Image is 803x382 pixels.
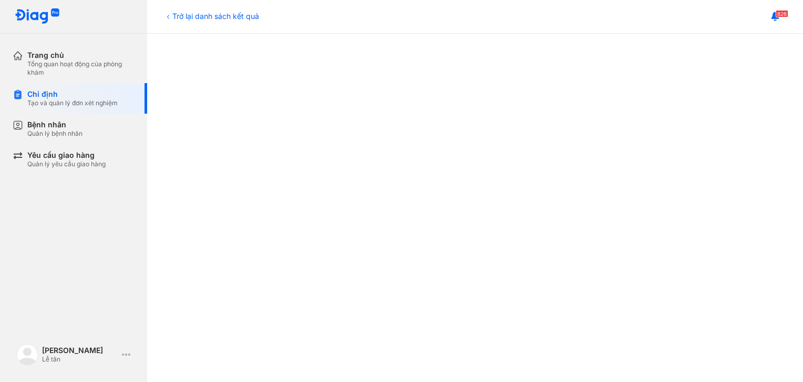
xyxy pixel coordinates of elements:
div: Trở lại danh sách kết quả [164,11,259,22]
div: Lễ tân [42,355,118,364]
div: Chỉ định [27,89,118,99]
div: Tạo và quản lý đơn xét nghiệm [27,99,118,107]
img: logo [15,8,60,25]
span: 826 [776,10,788,17]
img: logo [17,344,38,365]
div: Yêu cầu giao hàng [27,150,106,160]
div: Quản lý bệnh nhân [27,129,83,138]
div: [PERSON_NAME] [42,346,118,355]
div: Quản lý yêu cầu giao hàng [27,160,106,168]
div: Trang chủ [27,51,135,60]
div: Bệnh nhân [27,120,83,129]
div: Tổng quan hoạt động của phòng khám [27,60,135,77]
